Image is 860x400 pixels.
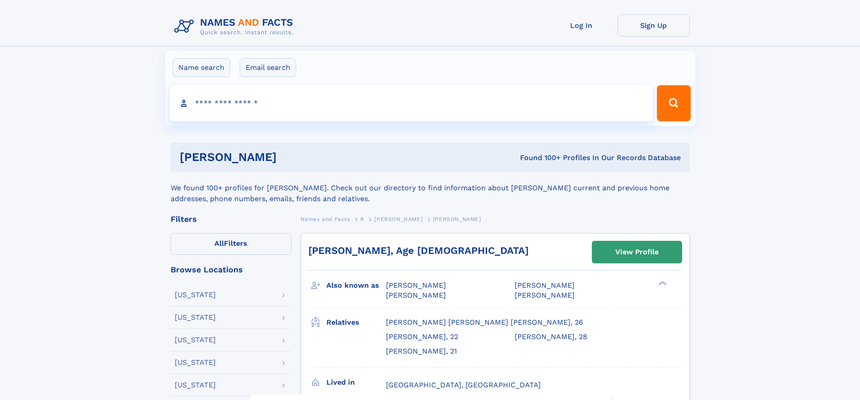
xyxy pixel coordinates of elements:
[360,216,364,222] span: R
[175,336,216,344] div: [US_STATE]
[175,359,216,366] div: [US_STATE]
[515,291,575,299] span: [PERSON_NAME]
[240,58,296,77] label: Email search
[386,381,541,389] span: [GEOGRAPHIC_DATA], [GEOGRAPHIC_DATA]
[308,245,529,256] a: [PERSON_NAME], Age [DEMOGRAPHIC_DATA]
[592,241,682,263] a: View Profile
[615,242,659,262] div: View Profile
[618,14,690,37] a: Sign Up
[386,281,446,290] span: [PERSON_NAME]
[360,213,364,225] a: R
[545,14,618,37] a: Log In
[386,346,457,356] a: [PERSON_NAME], 21
[180,152,399,163] h1: [PERSON_NAME]
[326,315,386,330] h3: Relatives
[170,85,653,121] input: search input
[433,216,481,222] span: [PERSON_NAME]
[386,332,458,342] a: [PERSON_NAME], 22
[175,382,216,389] div: [US_STATE]
[171,266,292,274] div: Browse Locations
[515,332,587,342] a: [PERSON_NAME], 28
[374,213,423,225] a: [PERSON_NAME]
[175,291,216,299] div: [US_STATE]
[326,375,386,390] h3: Lived in
[515,281,575,290] span: [PERSON_NAME]
[172,58,230,77] label: Name search
[386,291,446,299] span: [PERSON_NAME]
[171,172,690,204] div: We found 100+ profiles for [PERSON_NAME]. Check out our directory to find information about [PERS...
[398,153,681,163] div: Found 100+ Profiles In Our Records Database
[657,85,690,121] button: Search Button
[171,14,301,39] img: Logo Names and Facts
[386,317,583,327] a: [PERSON_NAME] [PERSON_NAME] [PERSON_NAME], 26
[656,280,667,286] div: ❯
[171,215,292,223] div: Filters
[214,239,224,248] span: All
[326,278,386,293] h3: Also known as
[175,314,216,321] div: [US_STATE]
[374,216,423,222] span: [PERSON_NAME]
[301,213,350,225] a: Names and Facts
[171,233,292,255] label: Filters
